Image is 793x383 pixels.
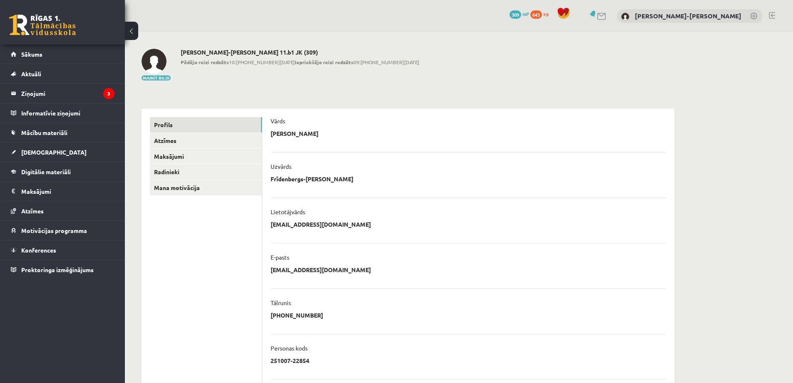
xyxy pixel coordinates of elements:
span: 643 [530,10,542,19]
p: 251007-22854 [271,357,309,364]
legend: Maksājumi [21,182,114,201]
p: Uzvārds [271,163,291,170]
p: Tālrunis [271,299,291,306]
a: Motivācijas programma [11,221,114,240]
span: [DEMOGRAPHIC_DATA] [21,148,87,156]
a: Rīgas 1. Tālmācības vidusskola [9,15,76,35]
span: Konferences [21,246,56,254]
p: Frīdenbergs-[PERSON_NAME] [271,175,353,183]
a: Radinieki [150,164,262,180]
img: Martins Frīdenbergs-Tomašs [142,49,167,74]
a: Atzīmes [150,133,262,148]
a: Atzīmes [11,201,114,220]
a: 309 mP [510,10,529,17]
a: Maksājumi [11,182,114,201]
p: [PHONE_NUMBER] [271,311,323,319]
b: Iepriekšējo reizi redzēts [295,59,353,65]
p: [PERSON_NAME] [271,130,318,137]
a: Mana motivācija [150,180,262,195]
img: Martins Frīdenbergs-Tomašs [621,13,629,21]
p: E-pasts [271,253,289,261]
a: Profils [150,117,262,133]
span: Digitālie materiāli [21,168,71,175]
a: Maksājumi [150,149,262,164]
p: Personas kods [271,344,308,352]
p: Vārds [271,117,285,125]
span: Mācību materiāli [21,129,67,136]
span: Motivācijas programma [21,227,87,234]
legend: Informatīvie ziņojumi [21,103,114,123]
span: Atzīmes [21,207,44,215]
span: 309 [510,10,521,19]
span: Aktuāli [21,70,41,78]
a: Mācību materiāli [11,123,114,142]
p: [EMAIL_ADDRESS][DOMAIN_NAME] [271,220,371,228]
a: [DEMOGRAPHIC_DATA] [11,143,114,162]
span: Proktoringa izmēģinājums [21,266,94,273]
span: xp [543,10,549,17]
span: Sākums [21,50,42,58]
a: Proktoringa izmēģinājums [11,260,114,279]
span: mP [522,10,529,17]
a: [PERSON_NAME]-[PERSON_NAME] [635,12,741,20]
a: Digitālie materiāli [11,162,114,181]
span: 10:[PHONE_NUMBER][DATE] 09:[PHONE_NUMBER][DATE] [181,58,419,66]
a: 643 xp [530,10,553,17]
a: Ziņojumi3 [11,84,114,103]
b: Pēdējo reizi redzēts [181,59,229,65]
p: [EMAIL_ADDRESS][DOMAIN_NAME] [271,266,371,273]
a: Aktuāli [11,64,114,83]
button: Mainīt bildi [142,75,171,80]
p: Lietotājvārds [271,208,305,215]
a: Konferences [11,240,114,260]
h2: [PERSON_NAME]-[PERSON_NAME] 11.b1 JK (309) [181,49,419,56]
a: Sākums [11,45,114,64]
a: Informatīvie ziņojumi [11,103,114,123]
i: 3 [103,88,114,99]
legend: Ziņojumi [21,84,114,103]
